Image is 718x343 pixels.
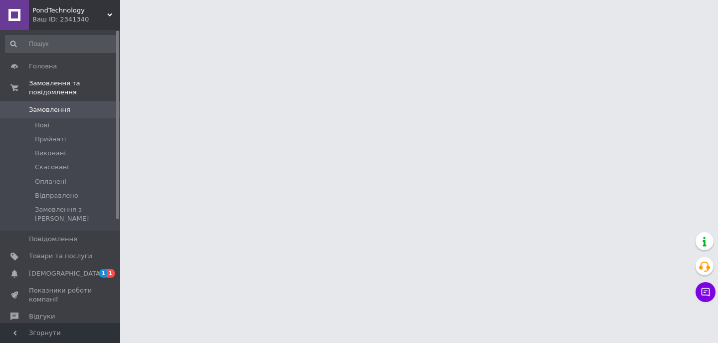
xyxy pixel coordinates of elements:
span: 1 [107,269,115,278]
span: Показники роботи компанії [29,286,92,304]
div: Ваш ID: 2341340 [32,15,120,24]
span: Замовлення [29,105,70,114]
span: Оплачені [35,177,66,186]
span: Повідомлення [29,235,77,244]
span: Нові [35,121,49,130]
input: Пошук [5,35,118,53]
span: PondTechnology [32,6,107,15]
span: Товари та послуги [29,252,92,261]
span: Відправлено [35,191,78,200]
span: Відгуки [29,312,55,321]
span: [DEMOGRAPHIC_DATA] [29,269,103,278]
span: Прийняті [35,135,66,144]
span: Замовлення з [PERSON_NAME] [35,205,117,223]
span: Замовлення та повідомлення [29,79,120,97]
span: Скасовані [35,163,69,172]
button: Чат з покупцем [696,282,716,302]
span: Головна [29,62,57,71]
span: 1 [99,269,107,278]
span: Виконані [35,149,66,158]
